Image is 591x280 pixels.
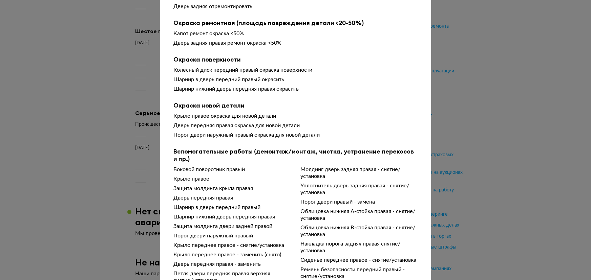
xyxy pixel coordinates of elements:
div: Шарнир в дверь передний правый [174,204,291,211]
b: Окраска новой детали [174,102,418,109]
div: Дверь задняя правая ремонт окраска <50% [174,40,418,46]
div: Защита молдинга крыла правая [174,185,291,192]
div: Боковой поворотник правый [174,166,291,173]
div: Шарнир в дверь передний правый окрасить [174,76,418,83]
div: Порог двери наружный правый [174,232,291,239]
div: Порог двери наружный правый окраска для новой детали [174,132,418,138]
div: Шарнир нижний дверь передняя правая окрасить [174,86,418,92]
div: Защита молдинга двери задней правой [174,223,291,230]
div: Молдинг дверь задняя правая - снятие/установка [301,166,418,180]
div: Капот ремонт окраска <50% [174,30,418,37]
b: Окраска поверхности [174,56,418,63]
b: Вспомогательные работы (демонтаж/монтаж, чистка, устранение перекосов и пр.) [174,148,418,163]
div: Дверь передняя правая - заменить [174,261,291,267]
div: Ремень безопасности передний правый - снятие/установка [301,266,418,280]
b: Окраска ремонтная (площадь повреждения детали <20-50%) [174,19,418,27]
div: Крыло правое [174,176,291,182]
div: Накладка порога задняя правая снятие/установка [301,240,418,254]
div: Порог двери правый - замена [301,199,418,205]
div: Дверь передняя правая окраска для новой детали [174,122,418,129]
div: Шарнир нижний дверь передняя правая [174,213,291,220]
div: Крыло правое окраска для новой детали [174,113,418,119]
div: Облицовка нижняя A-стойка правая - снятие/установка [301,208,418,221]
div: Крыло переднее правое - заменить (снято) [174,251,291,258]
div: Дверь задняя отремонтировать [174,3,418,10]
div: Дверь передняя правая [174,194,291,201]
div: Крыло переднее правое - снятие/установка [174,242,291,249]
div: Облицовка нижняя В-стойка правая - снятие/установка [301,224,418,238]
div: Сиденье переднее правое - снятие/установка [301,257,418,263]
div: Уплотнитель дверь задняя правая - снятие/установка [301,182,418,196]
div: Колесный диск передний правый окраска поверхности [174,67,418,73]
